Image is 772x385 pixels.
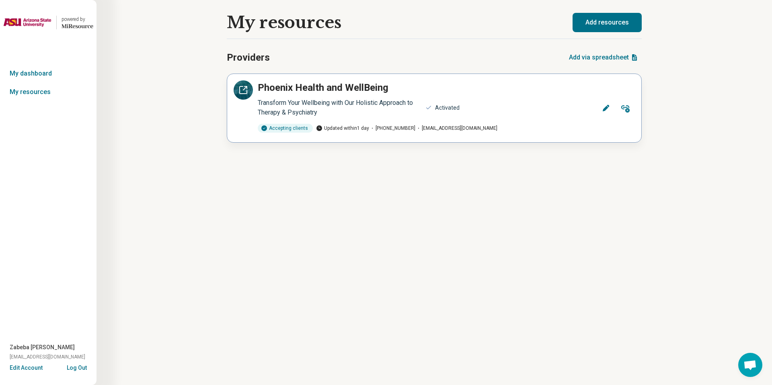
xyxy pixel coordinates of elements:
button: Edit Account [10,364,43,372]
div: Transform Your Wellbeing with Our Holistic Approach to Therapy & Psychiatry [258,98,421,117]
span: [EMAIL_ADDRESS][DOMAIN_NAME] [415,125,497,132]
button: Log Out [67,364,87,370]
p: Phoenix Health and WellBeing [258,80,388,95]
h1: My resources [227,13,341,32]
div: powered by [62,16,93,23]
a: Arizona State Universitypowered by [3,13,93,32]
span: Updated within 1 day [316,125,369,132]
button: Add resources [573,13,642,32]
button: Add via spreadsheet [566,48,642,67]
span: [PHONE_NUMBER] [369,125,415,132]
div: Activated [435,104,460,112]
h2: Providers [227,50,270,65]
div: Accepting clients [258,124,313,133]
span: Zabeba [PERSON_NAME] [10,343,75,352]
img: Arizona State University [3,13,51,32]
span: [EMAIL_ADDRESS][DOMAIN_NAME] [10,353,85,360]
div: Open chat [738,353,762,377]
